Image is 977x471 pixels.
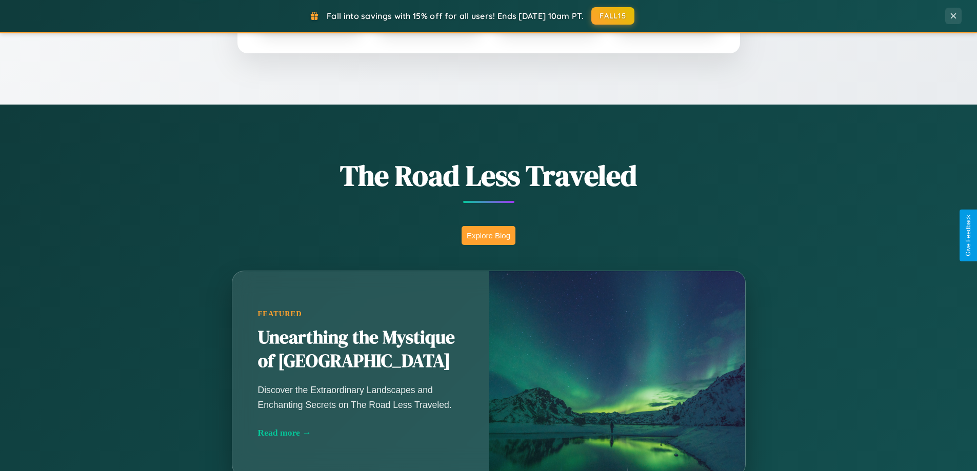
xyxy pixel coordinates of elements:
div: Featured [258,310,463,318]
div: Give Feedback [965,215,972,256]
button: FALL15 [591,7,634,25]
h2: Unearthing the Mystique of [GEOGRAPHIC_DATA] [258,326,463,373]
h1: The Road Less Traveled [181,156,796,195]
p: Discover the Extraordinary Landscapes and Enchanting Secrets on The Road Less Traveled. [258,383,463,412]
span: Fall into savings with 15% off for all users! Ends [DATE] 10am PT. [327,11,584,21]
button: Explore Blog [462,226,515,245]
div: Read more → [258,427,463,438]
